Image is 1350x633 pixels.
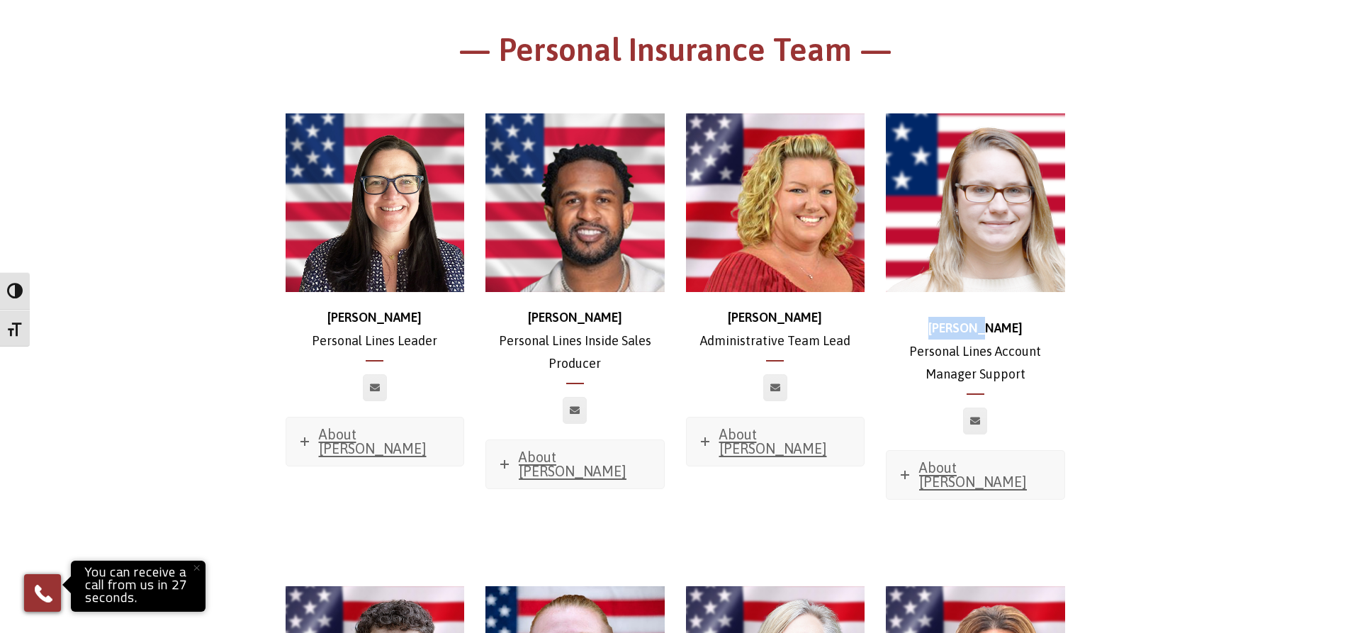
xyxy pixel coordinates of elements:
span: About [PERSON_NAME] [519,449,626,479]
strong: [PERSON_NAME] [928,320,1023,335]
img: Phone icon [32,582,55,605]
img: Dori_500x500 [686,113,865,293]
span: About [PERSON_NAME] [719,426,827,456]
strong: [PERSON_NAME] [528,310,622,325]
img: Jennifer-500x500 [286,113,465,293]
a: About [PERSON_NAME] [887,451,1064,499]
a: About [PERSON_NAME] [687,418,865,466]
span: About [PERSON_NAME] [919,459,1027,490]
span: About [PERSON_NAME] [319,426,427,456]
p: Personal Lines Account Manager Support [886,317,1065,386]
p: Administrative Team Lead [686,306,865,352]
button: Close [181,552,212,583]
strong: [PERSON_NAME] [327,310,422,325]
p: Personal Lines Inside Sales Producer [485,306,665,375]
img: headshot 500x500 [485,113,665,293]
p: You can receive a call from us in 27 seconds. [74,564,202,608]
p: Personal Lines Leader [286,306,465,352]
h1: — Personal Insurance Team — [286,29,1065,78]
a: About [PERSON_NAME] [486,440,664,488]
a: About [PERSON_NAME] [286,418,464,466]
img: brianna-500x500 (1) [886,113,1065,293]
strong: [PERSON_NAME] [728,310,822,325]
